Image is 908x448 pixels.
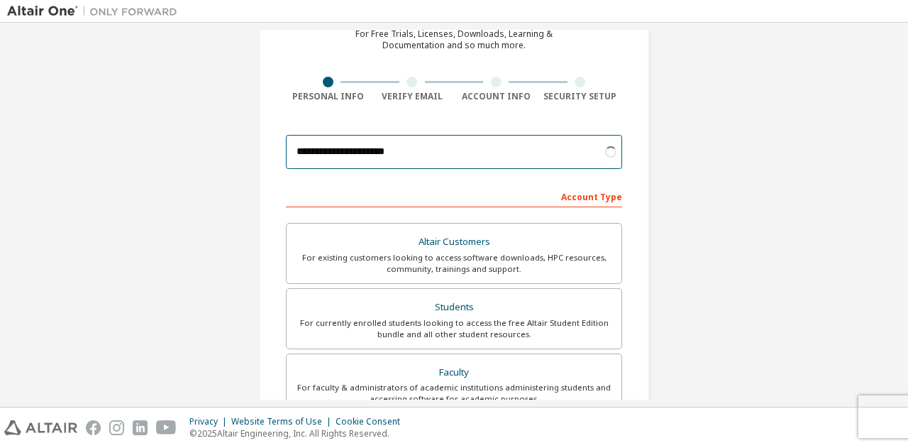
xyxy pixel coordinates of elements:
div: Cookie Consent [336,416,409,427]
img: instagram.svg [109,420,124,435]
div: Students [295,297,613,317]
img: facebook.svg [86,420,101,435]
div: Security Setup [538,91,623,102]
img: altair_logo.svg [4,420,77,435]
div: Verify Email [370,91,455,102]
div: For existing customers looking to access software downloads, HPC resources, community, trainings ... [295,252,613,275]
div: For Free Trials, Licenses, Downloads, Learning & Documentation and so much more. [355,28,553,51]
div: Privacy [189,416,231,427]
div: Website Terms of Use [231,416,336,427]
div: Personal Info [286,91,370,102]
img: Altair One [7,4,184,18]
p: © 2025 Altair Engineering, Inc. All Rights Reserved. [189,427,409,439]
img: youtube.svg [156,420,177,435]
div: Account Type [286,185,622,207]
div: Faculty [295,363,613,383]
div: For currently enrolled students looking to access the free Altair Student Edition bundle and all ... [295,317,613,340]
img: linkedin.svg [133,420,148,435]
div: Altair Customers [295,232,613,252]
div: Account Info [454,91,538,102]
div: For faculty & administrators of academic institutions administering students and accessing softwa... [295,382,613,405]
